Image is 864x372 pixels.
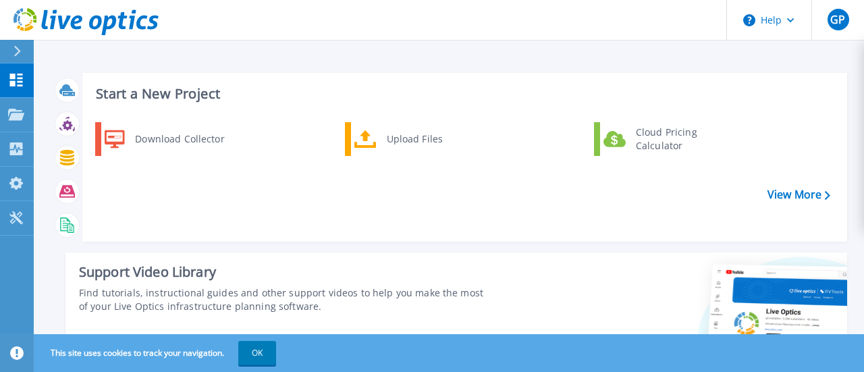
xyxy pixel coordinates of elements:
a: Upload Files [345,122,483,156]
a: View More [767,188,830,201]
a: Cloud Pricing Calculator [594,122,732,156]
div: Download Collector [128,126,230,153]
span: This site uses cookies to track your navigation. [37,341,276,365]
div: Upload Files [380,126,480,153]
div: Find tutorials, instructional guides and other support videos to help you make the most of your L... [79,286,485,313]
span: GP [830,14,845,25]
button: OK [238,341,276,365]
div: Support Video Library [79,263,485,281]
a: Download Collector [95,122,234,156]
h3: Start a New Project [96,86,830,101]
div: Cloud Pricing Calculator [629,126,729,153]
